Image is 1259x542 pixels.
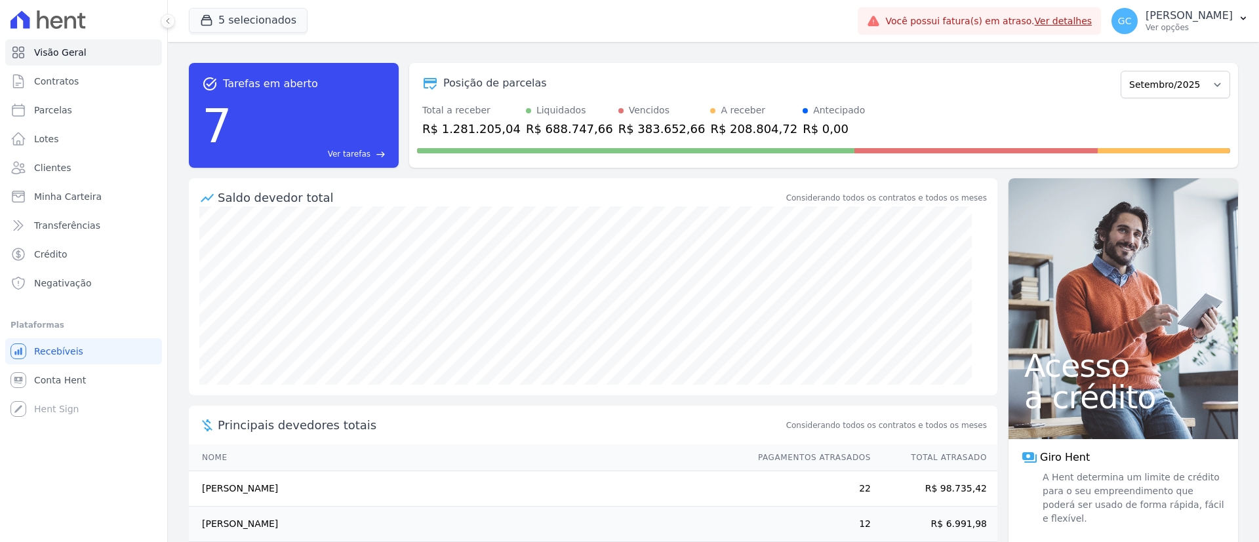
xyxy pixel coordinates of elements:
td: R$ 98.735,42 [871,471,997,507]
a: Clientes [5,155,162,181]
p: [PERSON_NAME] [1146,9,1233,22]
span: GC [1118,16,1132,26]
span: Tarefas em aberto [223,76,318,92]
div: Vencidos [629,104,669,117]
a: Crédito [5,241,162,267]
td: [PERSON_NAME] [189,471,746,507]
span: Acesso [1024,350,1222,381]
span: Contratos [34,75,79,88]
td: [PERSON_NAME] [189,507,746,542]
span: Transferências [34,219,100,232]
a: Ver detalhes [1035,16,1092,26]
a: Lotes [5,126,162,152]
span: Negativação [34,277,92,290]
p: Ver opções [1146,22,1233,33]
div: Saldo devedor total [218,189,784,206]
span: Crédito [34,248,68,261]
a: Recebíveis [5,338,162,364]
td: 22 [746,471,871,507]
div: Posição de parcelas [443,75,547,91]
span: Visão Geral [34,46,87,59]
span: Principais devedores totais [218,416,784,434]
span: Você possui fatura(s) em atraso. [885,14,1092,28]
th: Nome [189,444,746,471]
span: a crédito [1024,381,1222,413]
a: Ver tarefas east [237,148,386,160]
div: 7 [202,92,232,160]
span: Lotes [34,132,59,145]
span: east [376,149,386,159]
div: Considerando todos os contratos e todos os meses [786,192,987,204]
div: R$ 0,00 [803,120,865,138]
th: Total Atrasado [871,444,997,471]
div: R$ 1.281.205,04 [422,120,521,138]
a: Visão Geral [5,39,162,66]
span: Considerando todos os contratos e todos os meses [786,419,987,431]
th: Pagamentos Atrasados [746,444,871,471]
div: Total a receber [422,104,521,117]
button: GC [PERSON_NAME] Ver opções [1101,3,1259,39]
a: Parcelas [5,97,162,123]
div: R$ 208.804,72 [710,120,797,138]
div: Liquidados [536,104,586,117]
span: A Hent determina um limite de crédito para o seu empreendimento que poderá ser usado de forma ráp... [1040,471,1225,526]
a: Negativação [5,270,162,296]
span: Recebíveis [34,345,83,358]
div: A receber [721,104,765,117]
button: 5 selecionados [189,8,308,33]
span: Conta Hent [34,374,86,387]
a: Minha Carteira [5,184,162,210]
td: 12 [746,507,871,542]
span: Clientes [34,161,71,174]
span: task_alt [202,76,218,92]
td: R$ 6.991,98 [871,507,997,542]
a: Conta Hent [5,367,162,393]
div: R$ 688.747,66 [526,120,613,138]
div: Antecipado [813,104,865,117]
span: Giro Hent [1040,450,1090,465]
a: Contratos [5,68,162,94]
div: R$ 383.652,66 [618,120,706,138]
span: Minha Carteira [34,190,102,203]
span: Parcelas [34,104,72,117]
div: Plataformas [10,317,157,333]
a: Transferências [5,212,162,239]
span: Ver tarefas [328,148,370,160]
